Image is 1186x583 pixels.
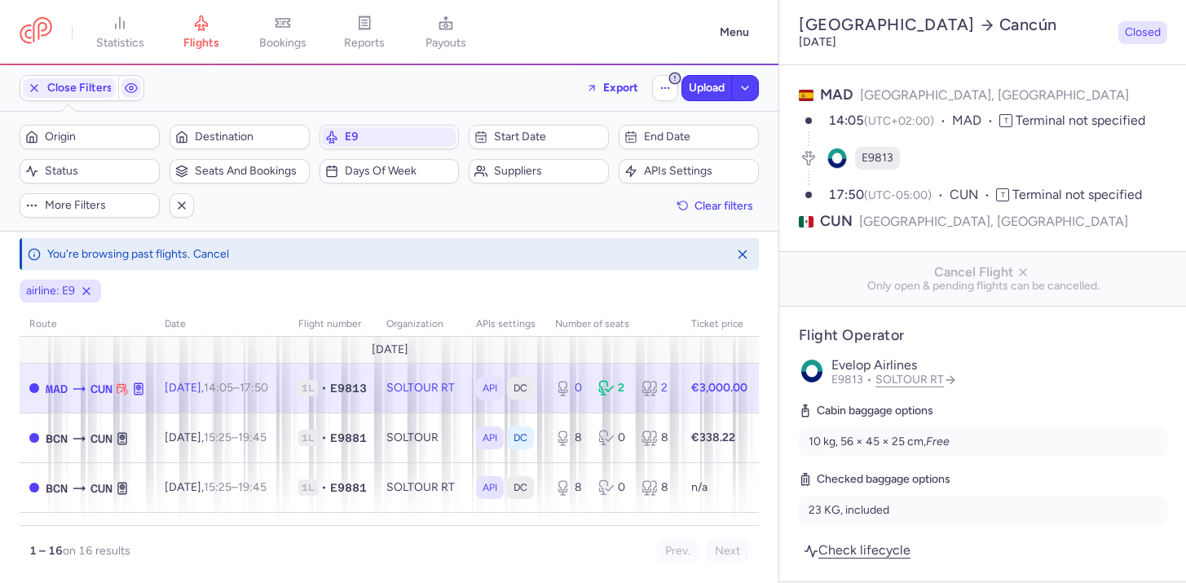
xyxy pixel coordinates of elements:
[289,312,377,337] th: Flight number
[324,15,405,51] a: reports
[26,283,75,299] span: airline: E9
[20,159,160,183] button: Status
[238,480,267,494] time: 19:45
[483,380,497,396] span: API
[710,17,759,48] button: Menu
[330,479,367,496] span: E9881
[820,211,853,232] span: CUN
[47,246,723,262] div: You're browsing past flights.
[799,496,1167,525] li: 23 KG, included
[598,380,628,396] div: 2
[29,544,63,558] strong: 1 – 16
[20,125,160,149] button: Origin
[483,430,497,446] span: API
[298,430,318,446] span: 1L
[204,431,267,444] span: –
[809,434,1157,450] div: 10 kg, 56 × 45 × 25 cm,
[165,480,267,494] span: [DATE],
[195,165,304,178] span: Seats and bookings
[259,36,306,51] span: bookings
[799,326,1167,345] h4: Flight Operator
[691,381,747,395] strong: €3,000.00
[321,479,327,496] span: •
[641,479,672,496] div: 8
[344,36,385,51] span: reports
[195,130,304,144] span: Destination
[45,199,154,212] span: More filters
[656,539,699,563] button: Prev.
[864,114,934,128] span: (UTC+02:00)
[298,380,318,396] span: 1L
[469,125,609,149] button: Start date
[799,401,1167,421] h5: Cabin baggage options
[641,430,672,446] div: 8
[875,373,957,386] a: SOLTOUR RT
[204,480,231,494] time: 15:25
[20,312,155,337] th: route
[828,187,864,202] time: 17:50
[799,470,1167,489] h5: Checked baggage options
[165,431,267,444] span: [DATE],
[79,15,161,51] a: statistics
[321,430,327,446] span: •
[860,87,1129,103] span: [GEOGRAPHIC_DATA], [GEOGRAPHIC_DATA]
[320,125,460,149] button: E9
[204,431,231,444] time: 15:25
[466,312,545,337] th: APIs settings
[996,188,1009,201] span: T
[330,380,367,396] span: E9813
[1012,187,1142,202] span: Terminal not specified
[345,165,454,178] span: Days of week
[90,479,112,497] span: CUN
[469,159,609,183] button: Suppliers
[494,130,603,144] span: Start date
[190,248,232,261] button: Cancel
[1125,24,1161,41] span: Closed
[330,430,367,446] span: E9881
[514,380,527,396] span: DC
[555,479,585,496] div: 8
[691,480,708,494] span: n/a
[494,165,603,178] span: Suppliers
[831,373,875,386] span: E9813
[377,312,466,337] th: organization
[706,539,749,563] button: Next
[320,159,460,183] button: Days of week
[46,380,68,398] span: MAD
[20,193,160,218] button: More filters
[926,435,950,448] i: Free
[555,430,585,446] div: 8
[799,539,915,561] a: Check lifecycle
[862,150,893,166] span: E9813
[826,147,849,170] figure: E9 airline logo
[20,76,118,100] button: Close Filters
[859,211,1128,232] span: [GEOGRAPHIC_DATA], [GEOGRAPHIC_DATA]
[377,513,466,563] td: SOLTOUR RT
[20,17,52,47] a: CitizenPlane red outlined logo
[204,480,267,494] span: –
[321,380,327,396] span: •
[644,165,753,178] span: APIs settings
[298,479,318,496] span: 1L
[377,463,466,513] td: SOLTOUR RT
[165,381,268,395] span: [DATE],
[170,125,310,149] button: Destination
[514,479,527,496] span: DC
[545,312,681,337] th: number of seats
[999,114,1012,127] span: T
[47,82,112,95] span: Close Filters
[792,265,1174,280] span: Cancel Flight
[425,36,466,51] span: payouts
[792,280,1174,293] span: Only open & pending flights can be cancelled.
[603,82,638,94] span: Export
[641,380,672,396] div: 2
[952,112,999,130] span: MAD
[371,343,408,356] span: [DATE]
[694,200,753,212] span: Clear filters
[644,130,753,144] span: End date
[820,86,853,104] span: MAD
[242,15,324,51] a: bookings
[240,381,268,395] time: 17:50
[96,36,144,51] span: statistics
[45,130,154,144] span: Origin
